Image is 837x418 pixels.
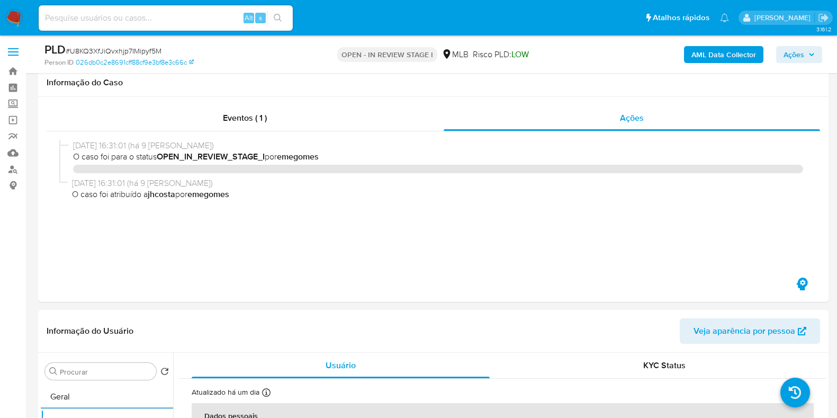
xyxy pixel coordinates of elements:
div: MLB [442,49,469,60]
h1: Informação do Caso [47,77,820,88]
span: Usuário [326,359,356,371]
button: Procurar [49,367,58,376]
span: LOW [511,48,529,60]
span: Eventos ( 1 ) [223,112,267,124]
button: search-icon [267,11,289,25]
h1: Informação do Usuário [47,326,133,336]
p: OPEN - IN REVIEW STAGE I [337,47,437,62]
input: Procurar [60,367,152,377]
p: Atualizado há um dia [192,387,259,397]
span: Atalhos rápidos [653,12,709,23]
span: Veja aparência por pessoa [694,318,795,344]
span: KYC Status [643,359,686,371]
button: Veja aparência por pessoa [680,318,820,344]
span: # U8KQ3XfJiQvxhjp7IMipyf5M [66,46,161,56]
p: jhonata.costa@mercadolivre.com [754,13,814,23]
button: AML Data Collector [684,46,763,63]
b: Person ID [44,58,74,67]
button: Retornar ao pedido padrão [160,367,169,379]
span: Alt [245,13,253,23]
a: 026db0c2e8691cff88cf9e3bf8e3c66c [76,58,194,67]
b: AML Data Collector [691,46,756,63]
button: Geral [41,384,173,410]
button: Ações [776,46,822,63]
a: Notificações [720,13,729,22]
span: Ações [620,112,644,124]
a: Sair [818,12,829,23]
input: Pesquise usuários ou casos... [39,11,293,25]
span: Risco PLD: [473,49,529,60]
span: s [259,13,262,23]
b: PLD [44,41,66,58]
span: Ações [784,46,804,63]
